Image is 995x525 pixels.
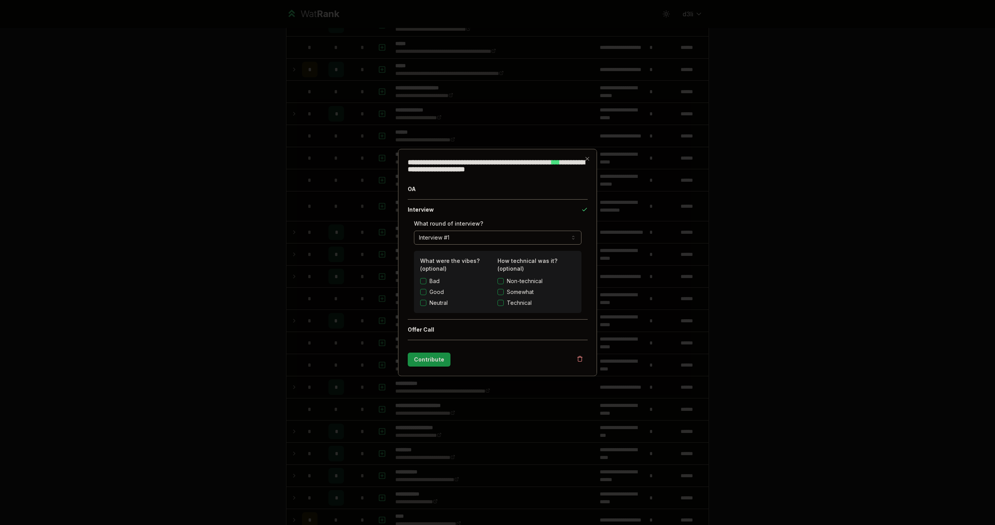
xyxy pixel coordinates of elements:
div: Interview [408,220,588,319]
label: Neutral [429,299,448,307]
button: OA [408,179,588,199]
label: What were the vibes? (optional) [420,257,480,272]
button: Offer Call [408,320,588,340]
label: What round of interview? [414,220,483,227]
span: Non-technical [507,277,543,285]
span: Technical [507,299,532,307]
label: How technical was it? (optional) [497,257,557,272]
button: Somewhat [497,289,504,295]
label: Bad [429,277,440,285]
label: Good [429,288,444,296]
button: Non-technical [497,278,504,284]
button: Interview [408,200,588,220]
button: Contribute [408,353,450,367]
span: Somewhat [507,288,534,296]
button: Technical [497,300,504,306]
